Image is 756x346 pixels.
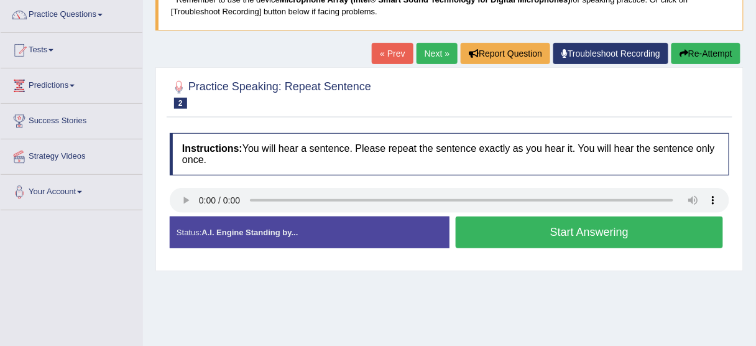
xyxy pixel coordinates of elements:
button: Report Question [461,43,550,64]
h4: You will hear a sentence. Please repeat the sentence exactly as you hear it. You will hear the se... [170,133,729,175]
span: 2 [174,98,187,109]
a: Predictions [1,68,142,100]
b: Instructions: [182,143,242,154]
button: Start Answering [456,217,723,248]
a: Next » [417,43,458,64]
a: Your Account [1,175,142,206]
button: Re-Attempt [671,43,740,64]
div: Status: [170,217,449,248]
a: Tests [1,33,142,64]
a: Strategy Videos [1,139,142,171]
a: « Prev [372,43,413,64]
a: Troubleshoot Recording [553,43,668,64]
strong: A.I. Engine Standing by... [201,228,298,237]
a: Success Stories [1,104,142,135]
h2: Practice Speaking: Repeat Sentence [170,78,371,109]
